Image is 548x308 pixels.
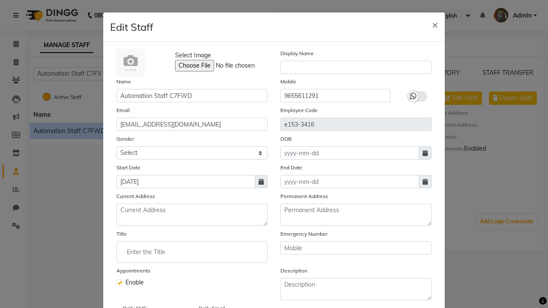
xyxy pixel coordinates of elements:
label: Appointments [116,267,150,275]
h4: Edit Staff [110,19,153,35]
input: yyyy-mm-dd [116,175,255,188]
label: Email [116,107,130,114]
label: End Date [280,164,302,172]
label: DOB [280,135,292,143]
label: Gender [116,135,134,143]
input: yyyy-mm-dd [280,146,419,160]
button: Close [425,12,445,36]
span: × [432,18,438,31]
label: Emergency Number [280,230,328,238]
input: Email [116,118,268,131]
label: Permanent Address [280,192,328,200]
input: Enter the Title [120,243,264,261]
input: Select Image [175,60,292,71]
label: Employee Code [280,107,318,114]
label: Name [116,78,131,86]
span: Enable [125,278,144,287]
img: Cinque Terre [116,49,145,77]
input: Mobile [280,89,390,102]
label: Title [116,230,127,238]
label: Start Date [116,164,140,172]
input: Mobile [280,241,432,255]
input: Name [116,89,268,102]
input: yyyy-mm-dd [280,175,419,188]
label: Description [280,267,307,275]
label: Mobile [280,78,296,86]
label: Current Address [116,192,155,200]
label: Display Name [280,50,314,57]
span: Select Image [175,51,211,60]
input: Employee Code [280,118,432,131]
